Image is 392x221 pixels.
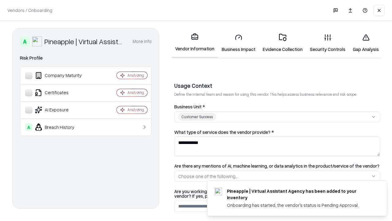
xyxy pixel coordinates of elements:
[259,29,306,57] a: Evidence Collection
[178,173,238,180] div: Choose one of the following...
[25,72,98,79] div: Company Maturity
[32,37,42,46] img: Pineapple | Virtual Assistant Agency
[174,171,380,182] button: Choose one of the following...
[349,29,383,57] a: Gap Analysis
[25,89,98,96] div: Certificates
[174,82,380,89] div: Usage Context
[20,54,152,62] div: Risk Profile
[127,107,144,112] div: Analyzing
[7,7,52,14] p: Vendors / Onboarding
[127,73,144,78] div: Analyzing
[178,113,216,120] div: Customer Success
[174,130,380,134] label: What type of service does the vendor provide? *
[174,189,380,198] label: Are you working with the Bausch and Lomb procurement/legal to get the contract in place with the ...
[44,37,125,46] div: Pineapple | Virtual Assistant Agency
[25,106,98,114] div: AI Exposure
[227,202,372,208] div: Onboarding has started, the vendor's status is Pending Approval.
[174,92,380,97] p: Define the internal team and reason for using this vendor. This helps assess business relevance a...
[218,29,259,57] a: Business Impact
[20,37,30,46] div: A
[171,28,218,58] a: Vendor Information
[25,123,32,131] div: A
[227,188,372,201] div: Pineapple | Virtual Assistant Agency has been added to your inventory
[133,36,152,47] button: More info
[127,90,144,95] div: Analyzing
[25,123,98,131] div: Breach History
[174,164,380,168] label: Are there any mentions of AI, machine learning, or data analytics in the product/service of the v...
[306,29,349,57] a: Security Controls
[215,188,222,195] img: trypineapple.com
[174,104,380,109] label: Business Unit *
[174,111,380,122] button: Customer Success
